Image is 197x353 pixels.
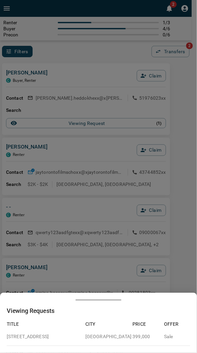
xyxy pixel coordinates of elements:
[7,308,190,315] h2: Viewing Requests
[133,321,159,328] p: Price
[7,321,80,328] p: Title
[164,321,190,328] p: Offer
[164,333,190,341] p: Sale
[85,321,127,328] p: City
[133,333,159,341] p: 399,000
[7,333,80,341] p: [STREET_ADDRESS]
[85,333,127,341] p: [GEOGRAPHIC_DATA]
